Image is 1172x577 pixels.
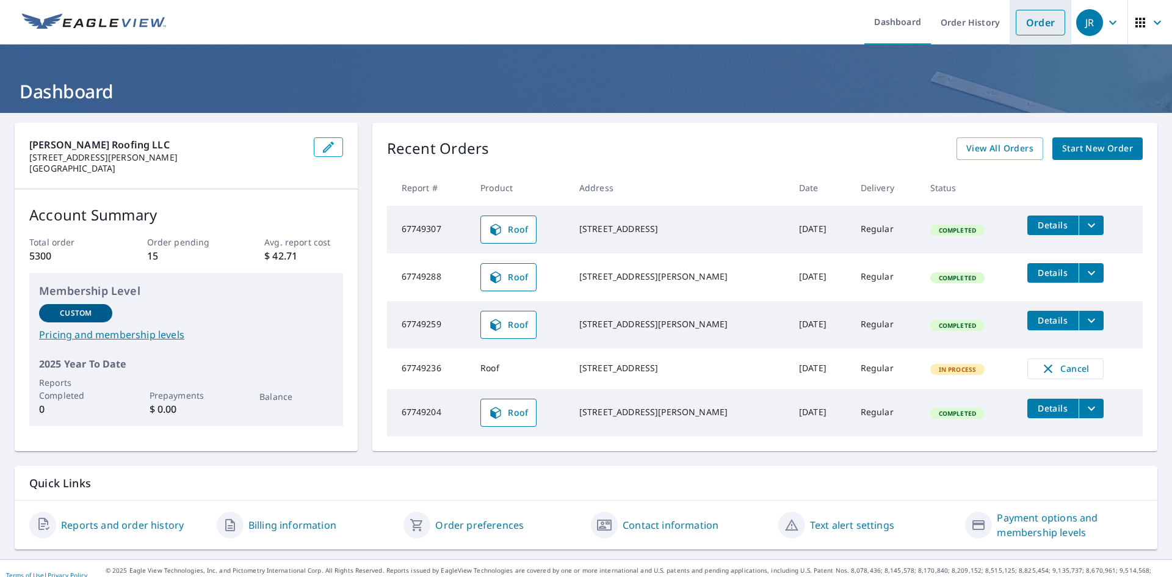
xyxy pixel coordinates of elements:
[1035,314,1071,326] span: Details
[29,152,304,163] p: [STREET_ADDRESS][PERSON_NAME]
[851,170,921,206] th: Delivery
[966,141,1033,156] span: View All Orders
[480,263,537,291] a: Roof
[1035,402,1071,414] span: Details
[1079,263,1104,283] button: filesDropdownBtn-67749288
[579,318,780,330] div: [STREET_ADDRESS][PERSON_NAME]
[387,301,471,349] td: 67749259
[1027,216,1079,235] button: detailsBtn-67749307
[488,270,529,285] span: Roof
[39,357,333,371] p: 2025 Year To Date
[39,327,333,342] a: Pricing and membership levels
[851,206,921,253] td: Regular
[471,170,570,206] th: Product
[29,163,304,174] p: [GEOGRAPHIC_DATA]
[931,409,983,418] span: Completed
[1079,399,1104,418] button: filesDropdownBtn-67749204
[851,389,921,437] td: Regular
[1027,399,1079,418] button: detailsBtn-67749204
[29,204,343,226] p: Account Summary
[22,13,166,32] img: EV Logo
[851,349,921,389] td: Regular
[39,402,112,416] p: 0
[1052,137,1143,160] a: Start New Order
[931,226,983,234] span: Completed
[150,389,223,402] p: Prepayments
[789,349,851,389] td: [DATE]
[579,362,780,374] div: [STREET_ADDRESS]
[789,253,851,301] td: [DATE]
[264,249,342,263] p: $ 42.71
[1079,311,1104,330] button: filesDropdownBtn-67749259
[921,170,1018,206] th: Status
[387,170,471,206] th: Report #
[570,170,789,206] th: Address
[931,274,983,282] span: Completed
[1016,10,1065,35] a: Order
[387,137,490,160] p: Recent Orders
[387,253,471,301] td: 67749288
[471,349,570,389] td: Roof
[147,236,225,249] p: Order pending
[1062,141,1133,156] span: Start New Order
[851,253,921,301] td: Regular
[387,389,471,437] td: 67749204
[810,518,894,532] a: Text alert settings
[579,406,780,418] div: [STREET_ADDRESS][PERSON_NAME]
[789,389,851,437] td: [DATE]
[1027,311,1079,330] button: detailsBtn-67749259
[1040,361,1091,376] span: Cancel
[931,321,983,330] span: Completed
[851,301,921,349] td: Regular
[15,79,1157,104] h1: Dashboard
[931,365,984,374] span: In Process
[264,236,342,249] p: Avg. report cost
[147,249,225,263] p: 15
[789,206,851,253] td: [DATE]
[39,283,333,299] p: Membership Level
[29,236,107,249] p: Total order
[1027,263,1079,283] button: detailsBtn-67749288
[248,518,336,532] a: Billing information
[488,405,529,420] span: Roof
[150,402,223,416] p: $ 0.00
[1027,358,1104,379] button: Cancel
[387,349,471,389] td: 67749236
[480,399,537,427] a: Roof
[579,223,780,235] div: [STREET_ADDRESS]
[623,518,718,532] a: Contact information
[259,390,333,403] p: Balance
[61,518,184,532] a: Reports and order history
[480,311,537,339] a: Roof
[1035,267,1071,278] span: Details
[1076,9,1103,36] div: JR
[435,518,524,532] a: Order preferences
[29,137,304,152] p: [PERSON_NAME] Roofing LLC
[60,308,92,319] p: Custom
[387,206,471,253] td: 67749307
[789,170,851,206] th: Date
[29,476,1143,491] p: Quick Links
[957,137,1043,160] a: View All Orders
[579,270,780,283] div: [STREET_ADDRESS][PERSON_NAME]
[789,301,851,349] td: [DATE]
[488,222,529,237] span: Roof
[488,318,529,332] span: Roof
[29,249,107,263] p: 5300
[39,376,112,402] p: Reports Completed
[1079,216,1104,235] button: filesDropdownBtn-67749307
[997,510,1143,540] a: Payment options and membership levels
[1035,219,1071,231] span: Details
[480,216,537,244] a: Roof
